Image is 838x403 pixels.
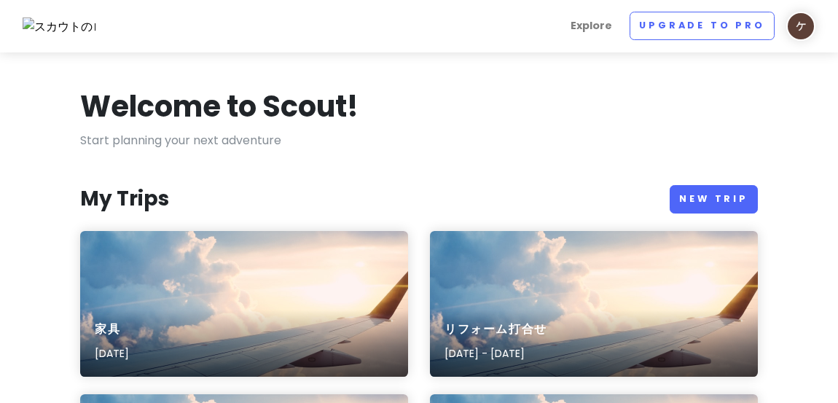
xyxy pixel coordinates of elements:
h1: Welcome to Scout! [80,87,359,125]
a: New Trip [670,185,758,214]
p: [DATE] [95,345,129,361]
h3: My Trips [80,186,169,212]
img: スカウトのロゴ [23,17,95,36]
a: Explore [565,12,618,40]
a: 旅客機の航空写真家具[DATE] [80,231,408,377]
p: Start planning your next adventure [80,131,758,150]
a: Upgrade to Pro [630,12,775,40]
p: [DATE] - [DATE] [445,345,547,361]
h6: リフォーム打合せ [445,322,547,337]
a: 旅客機の航空写真リフォーム打合せ[DATE] - [DATE] [430,231,758,377]
img: ユーザープロフィール [786,12,815,41]
h6: 家具 [95,322,129,337]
